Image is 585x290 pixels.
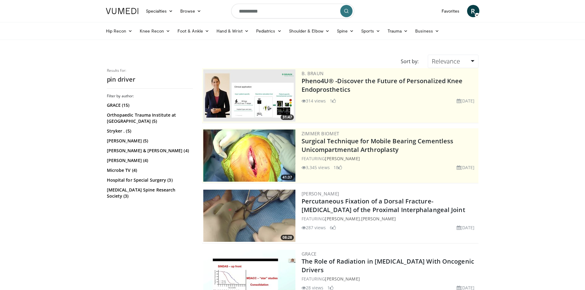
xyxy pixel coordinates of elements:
a: Surgical Technique for Mobile Bearing Cementless Unicompartmental Arthroplasty [302,137,454,154]
a: Microbe TV (4) [107,167,191,173]
span: 08:28 [281,235,294,240]
a: [PERSON_NAME] (5) [107,138,191,144]
div: FEATURING [302,276,477,282]
a: Business [411,25,443,37]
span: 41:37 [281,175,294,180]
img: 827ba7c0-d001-4ae6-9e1c-6d4d4016a445.300x170_q85_crop-smart_upscale.jpg [203,130,295,182]
li: [DATE] [457,164,475,171]
a: GRACE (15) [107,102,191,108]
div: Sort by: [396,55,423,68]
a: Orthopaedic Trauma Institute at [GEOGRAPHIC_DATA] (5) [107,112,191,124]
a: GRACE [302,251,317,257]
a: The Role of Radiation in [MEDICAL_DATA] With Oncogenic Drivers [302,257,474,274]
li: [DATE] [457,98,475,104]
a: [PERSON_NAME] [325,276,360,282]
a: Stryker . (5) [107,128,191,134]
h3: Filter by author: [107,94,193,99]
div: FEATURING [302,155,477,162]
li: 6 [330,224,336,231]
a: Pediatrics [252,25,285,37]
li: 287 views [302,224,326,231]
a: Hospital for Special Surgery (3) [107,177,191,183]
a: Sports [357,25,384,37]
a: Spine [333,25,357,37]
a: 31:47 [203,69,295,122]
a: [PERSON_NAME] [325,156,360,161]
a: Browse [177,5,205,17]
a: [PERSON_NAME] [361,216,396,222]
img: 2c749dd2-eaed-4ec0-9464-a41d4cc96b76.300x170_q85_crop-smart_upscale.jpg [203,69,295,122]
a: 41:37 [203,130,295,182]
a: R [467,5,479,17]
li: 3,345 views [302,164,330,171]
a: Hand & Wrist [213,25,252,37]
img: 0db5d139-5883-4fc9-8395-9594607a112a.300x170_q85_crop-smart_upscale.jpg [203,190,295,242]
li: 18 [333,164,342,171]
p: Results for: [107,68,193,73]
span: Relevance [432,57,460,65]
a: Shoulder & Elbow [285,25,333,37]
a: Foot & Ankle [174,25,213,37]
h2: pin driver [107,75,193,83]
a: Specialties [142,5,177,17]
a: Percutaneous Fixation of a Dorsal Fracture-[MEDICAL_DATA] of the Proximal Interphalangeal Joint [302,197,465,214]
a: Favorites [438,5,463,17]
input: Search topics, interventions [231,4,354,18]
a: [PERSON_NAME] [325,216,360,222]
li: 314 views [302,98,326,104]
a: B. Braun [302,70,324,76]
a: [PERSON_NAME] [302,191,339,197]
a: Zimmer Biomet [302,130,339,137]
img: VuMedi Logo [106,8,138,14]
li: [DATE] [457,224,475,231]
a: [MEDICAL_DATA] Spine Research Society (3) [107,187,191,199]
span: 31:47 [281,114,294,120]
div: FEATURING , [302,215,477,222]
a: Trauma [384,25,412,37]
a: 08:28 [203,190,295,242]
a: Relevance [428,55,478,68]
a: [PERSON_NAME] & [PERSON_NAME] (4) [107,148,191,154]
a: [PERSON_NAME] (4) [107,157,191,164]
a: Pheno4U® -Discover the Future of Personalized Knee Endoprosthetics [302,77,463,94]
li: 1 [330,98,336,104]
a: Knee Recon [136,25,174,37]
a: Hip Recon [102,25,136,37]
